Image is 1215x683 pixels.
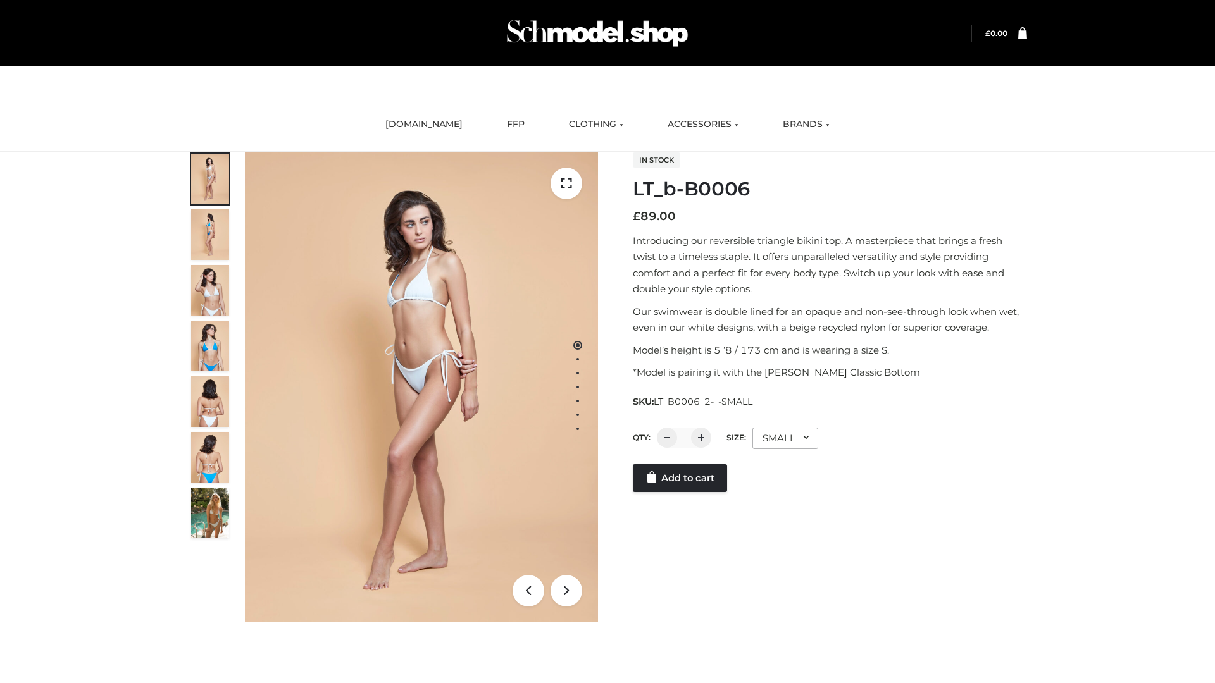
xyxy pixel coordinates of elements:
img: Schmodel Admin 964 [502,8,692,58]
img: ArielClassicBikiniTop_CloudNine_AzureSky_OW114ECO_4-scaled.jpg [191,321,229,371]
label: Size: [726,433,746,442]
p: Our swimwear is double lined for an opaque and non-see-through look when wet, even in our white d... [633,304,1027,336]
a: Add to cart [633,464,727,492]
a: £0.00 [985,28,1007,38]
a: CLOTHING [559,111,633,138]
a: BRANDS [773,111,839,138]
img: Arieltop_CloudNine_AzureSky2.jpg [191,488,229,538]
div: SMALL [752,428,818,449]
a: [DOMAIN_NAME] [376,111,472,138]
p: Introducing our reversible triangle bikini top. A masterpiece that brings a fresh twist to a time... [633,233,1027,297]
span: £ [633,209,640,223]
h1: LT_b-B0006 [633,178,1027,200]
img: ArielClassicBikiniTop_CloudNine_AzureSky_OW114ECO_3-scaled.jpg [191,265,229,316]
p: Model’s height is 5 ‘8 / 173 cm and is wearing a size S. [633,342,1027,359]
span: LT_B0006_2-_-SMALL [654,396,752,407]
img: ArielClassicBikiniTop_CloudNine_AzureSky_OW114ECO_8-scaled.jpg [191,432,229,483]
span: SKU: [633,394,754,409]
span: In stock [633,152,680,168]
span: £ [985,28,990,38]
a: FFP [497,111,534,138]
bdi: 0.00 [985,28,1007,38]
p: *Model is pairing it with the [PERSON_NAME] Classic Bottom [633,364,1027,381]
bdi: 89.00 [633,209,676,223]
a: ACCESSORIES [658,111,748,138]
label: QTY: [633,433,651,442]
img: ArielClassicBikiniTop_CloudNine_AzureSky_OW114ECO_7-scaled.jpg [191,376,229,427]
img: ArielClassicBikiniTop_CloudNine_AzureSky_OW114ECO_1 [245,152,598,622]
img: ArielClassicBikiniTop_CloudNine_AzureSky_OW114ECO_1-scaled.jpg [191,154,229,204]
img: ArielClassicBikiniTop_CloudNine_AzureSky_OW114ECO_2-scaled.jpg [191,209,229,260]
